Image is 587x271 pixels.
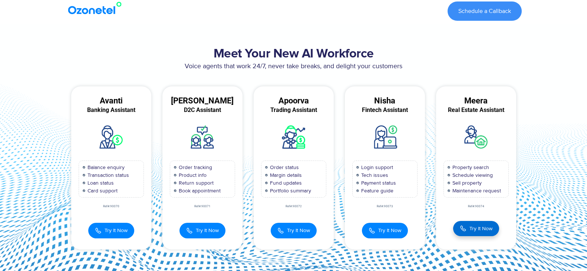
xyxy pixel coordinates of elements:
span: Portfolio summary [268,187,311,195]
div: Avanti [71,98,151,104]
div: Ref#:90072 [254,205,334,208]
span: Product info [177,171,207,179]
div: Ref#:90071 [162,205,243,208]
div: [PERSON_NAME] [162,98,243,104]
div: D2C Assistant [162,107,243,113]
span: Property search [451,163,489,171]
span: Transaction status [86,171,129,179]
span: Book appointment [177,187,221,195]
div: Ref#:90074 [436,205,516,208]
span: Schedule viewing [451,171,493,179]
span: Try It Now [105,227,128,234]
div: Fintech Assistant [345,107,425,113]
span: Payment status [359,179,396,187]
span: Try It Now [196,227,219,234]
div: Banking Assistant [71,107,151,113]
span: Margin details [268,171,302,179]
div: Ref#:90073 [345,205,425,208]
p: Voice agents that work 24/7, never take breaks, and delight your customers [66,62,522,72]
div: Trading Assistant [254,107,334,113]
span: Try It Now [287,227,310,234]
span: Return support [177,179,214,187]
img: Call Icon [277,227,284,235]
span: Order tracking [177,163,212,171]
div: Apoorva [254,98,334,104]
img: Call Icon [369,227,375,235]
span: Loan status [86,179,114,187]
span: Maintenance request [451,187,501,195]
span: Fund updates [268,179,302,187]
img: Call Icon [95,227,102,235]
span: Login support [359,163,393,171]
span: Tech issues [359,171,388,179]
button: Try It Now [179,223,225,238]
span: Try It Now [469,225,492,232]
button: Try It Now [453,221,499,236]
button: Try It Now [88,223,134,238]
button: Try It Now [271,223,317,238]
div: Real Estate Assistant [436,107,516,113]
img: Call Icon [186,227,193,235]
h2: Meet Your New AI Workforce [66,47,522,62]
div: Ref#:90070 [71,205,151,208]
span: Feature guide [359,187,393,195]
button: Try It Now [362,223,408,238]
span: Order status [268,163,299,171]
span: Card support [86,187,118,195]
div: Nisha [345,98,425,104]
div: Meera [436,98,516,104]
span: Sell property [451,179,482,187]
span: Try It Now [378,227,401,234]
img: Call Icon [460,225,466,232]
span: Schedule a Callback [458,8,511,14]
a: Schedule a Callback [448,1,522,21]
span: Balance enquiry [86,163,125,171]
